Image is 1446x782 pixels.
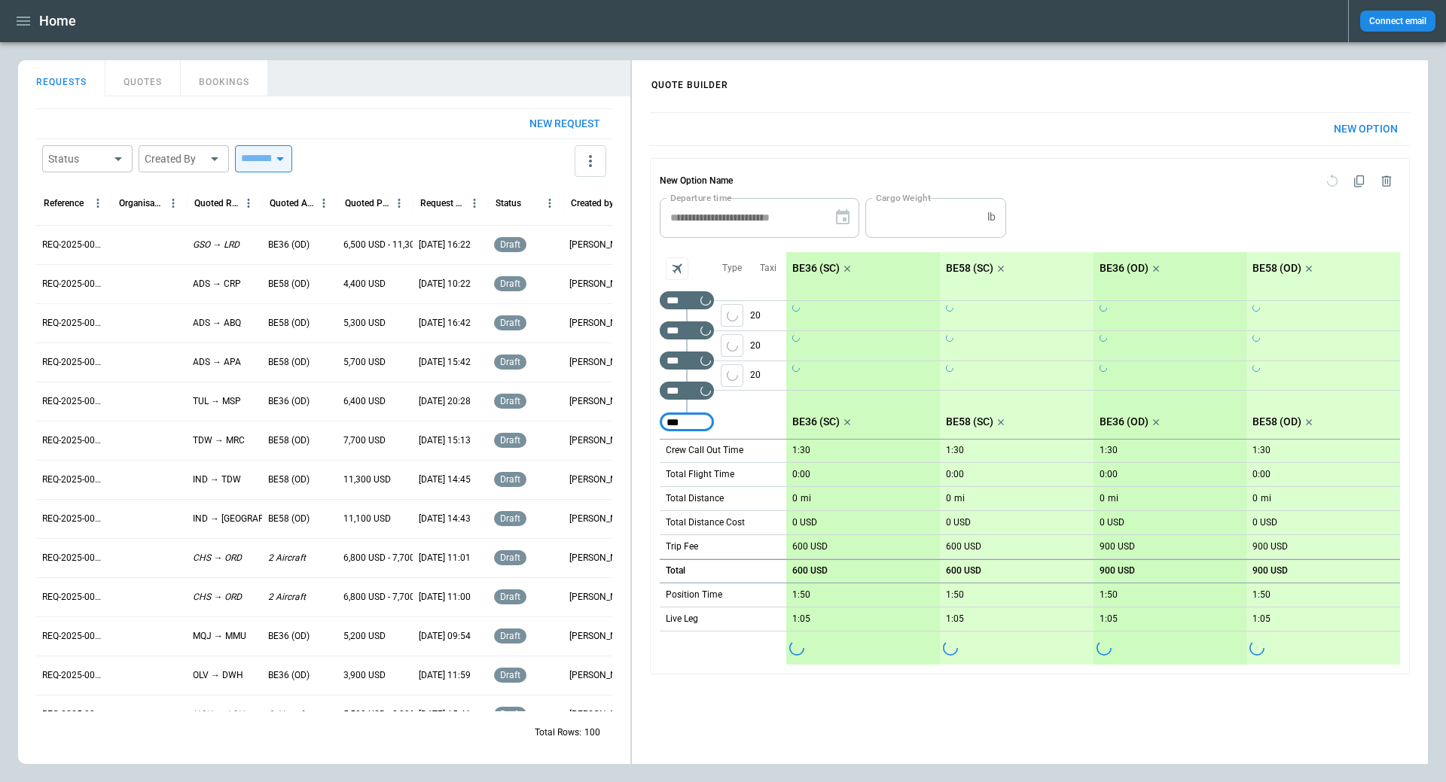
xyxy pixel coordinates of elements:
span: draft [497,357,523,367]
button: more [575,145,606,177]
p: BE36 (OD) [268,395,310,408]
div: scrollable content [632,100,1428,686]
p: [PERSON_NAME] [569,356,633,369]
p: Position Time [666,589,722,601]
p: [PERSON_NAME] [569,630,633,643]
p: REQ-2025-000249 [42,317,105,330]
div: Reference [44,198,84,208]
div: Request Created At (UTC-05:00) [420,198,465,208]
p: [PERSON_NAME] [569,591,633,604]
p: 6,800 USD - 7,700 USD [343,591,435,604]
p: 11,100 USD [343,513,391,525]
p: mi [954,492,965,505]
button: left aligned [721,364,743,387]
p: [DATE] 10:22 [419,278,471,291]
p: 6,500 USD - 11,300 USD [343,239,440,251]
span: draft [497,670,523,680]
p: 1:50 [792,589,810,601]
span: draft [497,474,523,485]
p: BE58 (OD) [268,434,310,447]
p: REQ-2025-000247 [42,395,105,408]
p: 0:00 [1252,469,1271,480]
span: draft [497,513,523,524]
p: 0:00 [946,469,964,480]
p: ADS → CRP [193,278,241,291]
p: BE36 (SC) [792,262,840,275]
p: mi [1261,492,1271,505]
button: left aligned [721,334,743,357]
p: mi [801,492,811,505]
p: REQ-2025-000240 [42,669,105,682]
p: 0 USD [792,517,817,528]
p: BE36 (OD) [268,239,310,251]
div: Organisation [119,198,163,208]
p: [PERSON_NAME] [569,669,633,682]
p: [DATE] 14:43 [419,513,471,525]
p: Type [722,262,742,275]
p: 20 [750,301,786,330]
p: BE58 (OD) [268,473,310,486]
span: Aircraft selection [666,257,688,280]
p: REQ-2025-000244 [42,513,105,525]
p: 600 USD [792,565,828,577]
p: BE36 (OD) [1100,262,1149,275]
span: draft [497,278,523,289]
p: Total Rows: [535,726,581,739]
p: 0:00 [792,469,810,480]
p: TDW → MRC [193,434,245,447]
p: IND → TDW [193,473,241,486]
button: left aligned [721,304,743,327]
p: 1:50 [946,589,964,601]
label: Cargo Weight [876,191,931,204]
p: 600 USD [946,565,981,577]
p: [DATE] 11:01 [419,552,471,564]
button: Connect email [1360,11,1435,32]
p: [DATE] 16:42 [419,317,471,330]
p: BE36 (SC) [792,415,840,428]
button: QUOTES [105,60,181,96]
span: draft [497,435,523,446]
button: Reference column menu [88,193,108,213]
div: Too short [660,382,714,400]
p: 2 Aircraft [268,591,306,604]
p: 1:30 [946,445,964,456]
div: Too short [660,351,714,370]
p: 0 [1100,493,1105,504]
div: Created by [571,198,614,208]
p: 900 USD [1252,541,1288,552]
p: [PERSON_NAME] [569,317,633,330]
p: BE58 (OD) [1252,415,1301,428]
button: Request Created At (UTC-05:00) column menu [465,193,484,213]
p: BE58 (OD) [268,356,310,369]
span: draft [497,552,523,563]
p: Live Leg [666,613,698,625]
div: Quoted Route [194,198,239,208]
p: Taxi [760,262,776,275]
p: 1:50 [1252,589,1271,601]
p: 600 USD [946,541,981,552]
p: lb [987,211,996,224]
p: ADS → ABQ [193,317,241,330]
p: ADS → APA [193,356,241,369]
div: Too short [660,413,714,431]
p: GSO → LRD [193,239,239,251]
p: [PERSON_NAME] [569,395,633,408]
p: [PERSON_NAME] [569,552,633,564]
p: [DATE] 16:22 [419,239,471,251]
p: IND → [GEOGRAPHIC_DATA] [193,513,308,525]
button: Quoted Route column menu [239,193,258,213]
p: [DATE] 14:45 [419,473,471,486]
p: 1:05 [1252,613,1271,625]
div: Too short [660,321,714,339]
div: Status [496,198,521,208]
p: CHS → ORD [193,552,242,564]
span: draft [497,592,523,602]
div: Quoted Price [345,198,389,208]
p: [DATE] 09:54 [419,630,471,643]
p: 900 USD [1100,565,1135,577]
p: REQ-2025-000250 [42,278,105,291]
p: 0 [792,493,798,504]
p: 0 [1252,493,1258,504]
p: REQ-2025-000245 [42,473,105,486]
p: 1:05 [946,613,964,625]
